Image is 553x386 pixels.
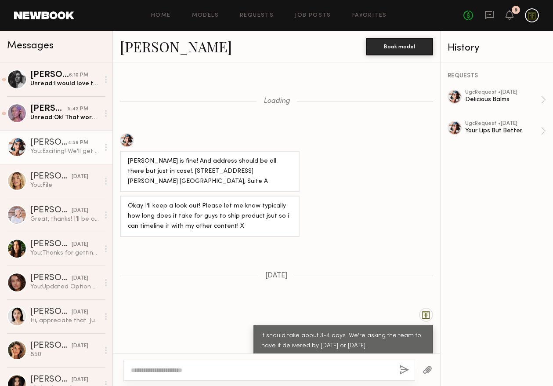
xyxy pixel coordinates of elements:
[264,98,290,105] span: Loading
[151,13,171,18] a: Home
[30,317,99,325] div: Hi, appreciate that. Just confirmed it :)
[465,121,546,141] a: ugcRequest •[DATE]Your Lips But Better
[72,173,88,181] div: [DATE]
[72,342,88,350] div: [DATE]
[30,80,99,88] div: Unread: I would love too! Thank you for the opportunity to work together again! :) Here is my shi...
[30,181,99,189] div: You: File
[30,350,99,359] div: 850
[30,172,72,181] div: [PERSON_NAME]
[30,147,99,156] div: You: Exciting! We'll get a package headed your way.
[448,43,546,53] div: History
[69,71,88,80] div: 6:10 PM
[72,308,88,317] div: [DATE]
[72,376,88,384] div: [DATE]
[295,13,331,18] a: Job Posts
[465,95,541,104] div: Delicious Balms
[514,8,517,13] div: 9
[366,42,433,50] a: Book model
[72,240,88,249] div: [DATE]
[448,73,546,79] div: REQUESTS
[120,37,232,56] a: [PERSON_NAME]
[366,38,433,55] button: Book model
[30,215,99,223] div: Great, thanks! I’ll be out of cell service here and there but will check messages whenever I have...
[30,206,72,215] div: [PERSON_NAME]
[30,249,99,257] div: You: Thanks for getting back to us! We'll keep you in mind for the next one! xx
[30,308,72,317] div: [PERSON_NAME]
[30,71,69,80] div: [PERSON_NAME]
[465,127,541,135] div: Your Lips But Better
[72,207,88,215] div: [DATE]
[30,113,99,122] div: Unread: Ok! That works.:)
[30,283,99,291] div: You: Updated Option Request
[72,274,88,283] div: [DATE]
[352,13,387,18] a: Favorites
[7,41,54,51] span: Messages
[68,139,88,147] div: 4:59 PM
[68,105,88,113] div: 5:42 PM
[30,375,72,384] div: [PERSON_NAME]
[30,105,68,113] div: [PERSON_NAME]
[465,121,541,127] div: ugc Request • [DATE]
[30,138,68,147] div: [PERSON_NAME]
[30,240,72,249] div: [PERSON_NAME]
[465,90,541,95] div: ugc Request • [DATE]
[30,274,72,283] div: [PERSON_NAME]
[30,342,72,350] div: [PERSON_NAME]
[128,157,292,187] div: [PERSON_NAME] is fine! And address should be all there but just in case!: [STREET_ADDRESS][PERSON...
[465,90,546,110] a: ugcRequest •[DATE]Delicious Balms
[128,201,292,232] div: Okay I’ll keep a look out! Please let me know typically how long does it take for guys to ship pr...
[261,331,425,351] div: It should take about 3-4 days. We're asking the team to have it delivered by [DATE] or [DATE].
[240,13,274,18] a: Requests
[265,272,288,280] span: [DATE]
[192,13,219,18] a: Models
